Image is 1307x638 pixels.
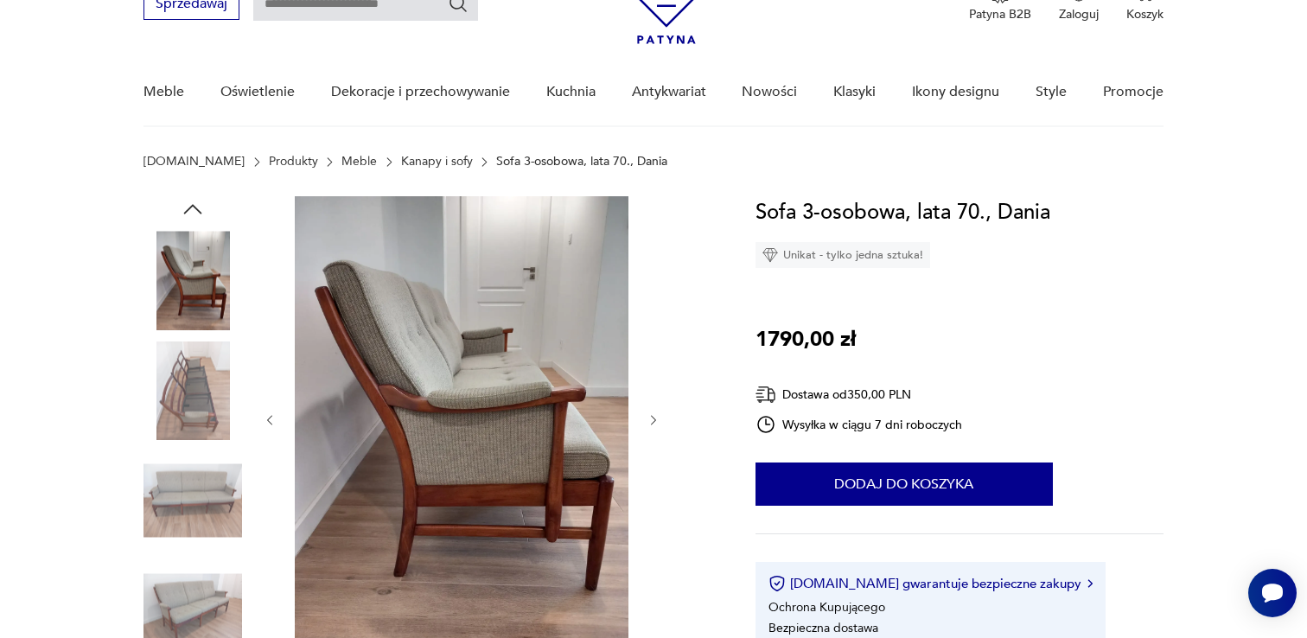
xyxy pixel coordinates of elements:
[143,451,242,550] img: Zdjęcie produktu Sofa 3-osobowa, lata 70., Dania
[1103,59,1164,125] a: Promocje
[496,155,667,169] p: Sofa 3-osobowa, lata 70., Dania
[143,341,242,440] img: Zdjęcie produktu Sofa 3-osobowa, lata 70., Dania
[1059,6,1099,22] p: Zaloguj
[756,384,963,405] div: Dostawa od 350,00 PLN
[768,599,885,616] li: Ochrona Kupującego
[756,414,963,435] div: Wysyłka w ciągu 7 dni roboczych
[401,155,473,169] a: Kanapy i sofy
[341,155,377,169] a: Meble
[756,242,930,268] div: Unikat - tylko jedna sztuka!
[143,59,184,125] a: Meble
[756,384,776,405] img: Ikona dostawy
[1036,59,1067,125] a: Style
[756,196,1050,229] h1: Sofa 3-osobowa, lata 70., Dania
[912,59,999,125] a: Ikony designu
[768,575,786,592] img: Ikona certyfikatu
[762,247,778,263] img: Ikona diamentu
[768,575,1093,592] button: [DOMAIN_NAME] gwarantuje bezpieczne zakupy
[269,155,318,169] a: Produkty
[143,231,242,329] img: Zdjęcie produktu Sofa 3-osobowa, lata 70., Dania
[546,59,596,125] a: Kuchnia
[632,59,706,125] a: Antykwariat
[833,59,876,125] a: Klasyki
[143,155,245,169] a: [DOMAIN_NAME]
[331,59,510,125] a: Dekoracje i przechowywanie
[756,323,856,356] p: 1790,00 zł
[768,620,878,636] li: Bezpieczna dostawa
[756,463,1053,506] button: Dodaj do koszyka
[1248,569,1297,617] iframe: Smartsupp widget button
[1087,579,1093,588] img: Ikona strzałki w prawo
[220,59,295,125] a: Oświetlenie
[1126,6,1164,22] p: Koszyk
[742,59,797,125] a: Nowości
[969,6,1031,22] p: Patyna B2B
